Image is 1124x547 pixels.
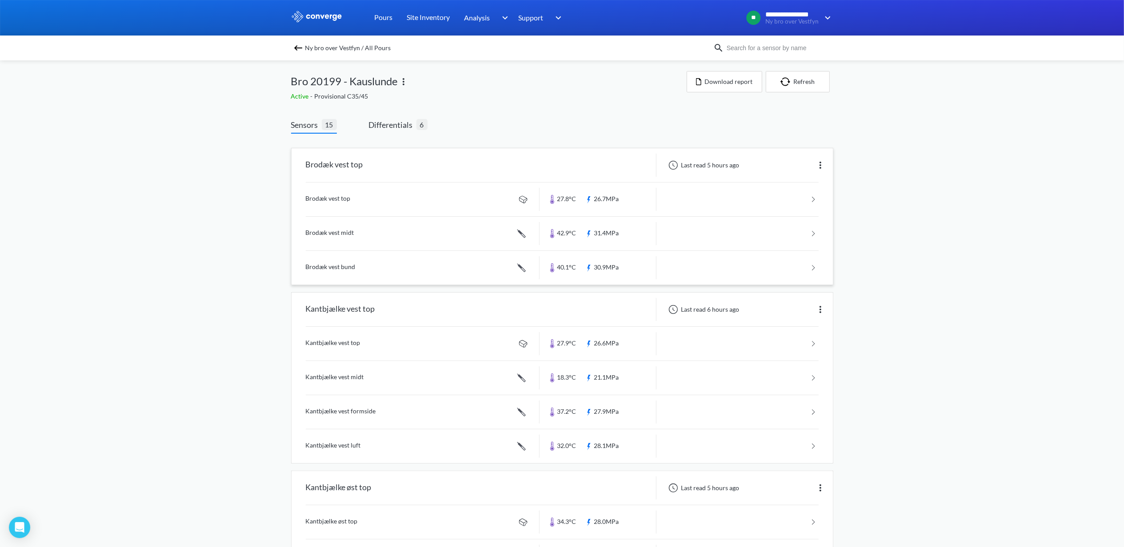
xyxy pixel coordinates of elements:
[9,517,30,538] div: Open Intercom Messenger
[291,91,687,101] div: Provisional C35/45
[696,78,701,85] img: icon-file.svg
[780,77,794,86] img: icon-refresh.svg
[464,12,490,23] span: Analysis
[306,298,375,321] div: Kantbjælke vest top
[369,119,416,131] span: Differentials
[306,154,363,177] div: Brodæk vest top
[519,12,544,23] span: Support
[815,160,826,170] img: more.svg
[306,476,372,499] div: Kantbjælke øst top
[311,92,315,100] span: -
[766,71,830,92] button: Refresh
[766,18,819,25] span: Ny bro over Vestfyn
[291,11,343,22] img: logo_ewhite.svg
[291,92,311,100] span: Active
[398,76,409,87] img: more.svg
[291,119,322,131] span: Sensors
[496,12,510,23] img: downArrow.svg
[664,160,742,170] div: Last read 5 hours ago
[815,483,826,493] img: more.svg
[687,71,762,92] button: Download report
[293,43,304,53] img: backspace.svg
[815,304,826,315] img: more.svg
[291,73,398,90] span: Bro 20199 - Kauslunde
[819,12,833,23] img: downArrow.svg
[713,43,724,53] img: icon-search.svg
[322,119,337,130] span: 15
[664,483,742,493] div: Last read 5 hours ago
[550,12,564,23] img: downArrow.svg
[664,304,742,315] div: Last read 6 hours ago
[416,119,428,130] span: 6
[305,42,391,54] span: Ny bro over Vestfyn / All Pours
[724,43,832,53] input: Search for a sensor by name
